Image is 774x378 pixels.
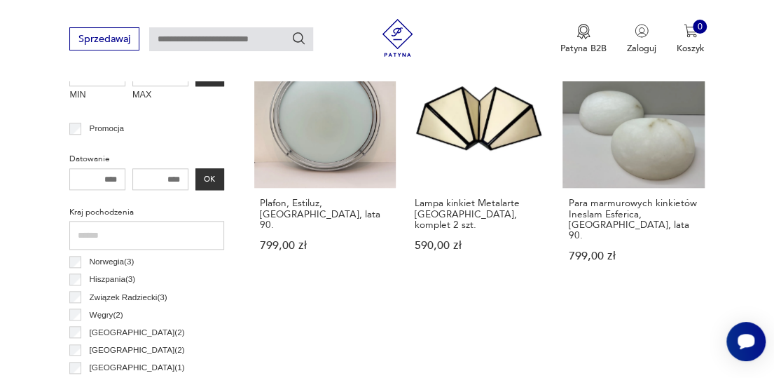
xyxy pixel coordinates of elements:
p: [GEOGRAPHIC_DATA] ( 2 ) [90,343,185,357]
h3: Para marmurowych kinkietów Ineslam Esferica, [GEOGRAPHIC_DATA], lata 90. [569,198,699,241]
button: Szukaj [291,31,307,46]
img: Ikona medalu [576,24,590,39]
h3: Plafon, Estiluz, [GEOGRAPHIC_DATA], lata 90. [260,198,390,230]
button: Patyna B2B [560,24,607,55]
p: Norwegia ( 3 ) [90,255,134,269]
p: Węgry ( 2 ) [90,308,123,322]
div: 0 [693,20,707,34]
img: Ikonka użytkownika [635,24,649,38]
iframe: Smartsupp widget button [726,322,766,361]
a: Lampa kinkiet Metalarte Spain, komplet 2 szt.Lampa kinkiet Metalarte [GEOGRAPHIC_DATA], komplet 2... [408,46,550,287]
p: 799,00 zł [260,241,390,251]
p: [GEOGRAPHIC_DATA] ( 2 ) [90,325,185,339]
a: Plafon, Estiluz, Hiszpania, lata 90.Plafon, Estiluz, [GEOGRAPHIC_DATA], lata 90.799,00 zł [254,46,396,287]
p: [GEOGRAPHIC_DATA] ( 1 ) [90,360,185,374]
img: Patyna - sklep z meblami i dekoracjami vintage [374,19,421,57]
button: Sprzedawaj [69,27,139,50]
p: Hiszpania ( 3 ) [90,272,136,286]
label: MAX [132,86,188,106]
button: OK [195,168,224,191]
a: Sprzedawaj [69,36,139,44]
p: Związek Radziecki ( 3 ) [90,290,167,304]
p: Koszyk [677,42,705,55]
p: Datowanie [69,152,224,166]
button: 0Koszyk [677,24,705,55]
p: Kraj pochodzenia [69,205,224,220]
p: Zaloguj [627,42,656,55]
p: Patyna B2B [560,42,607,55]
h3: Lampa kinkiet Metalarte [GEOGRAPHIC_DATA], komplet 2 szt. [414,198,544,230]
a: Produkt wyprzedanyPara marmurowych kinkietów Ineslam Esferica, Hiszpania, lata 90.Para marmurowyc... [562,46,704,287]
button: Zaloguj [627,24,656,55]
p: 799,00 zł [569,251,699,262]
p: 590,00 zł [414,241,544,251]
img: Ikona koszyka [684,24,698,38]
label: MIN [69,86,125,106]
p: Promocja [90,121,124,135]
a: Ikona medaluPatyna B2B [560,24,607,55]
